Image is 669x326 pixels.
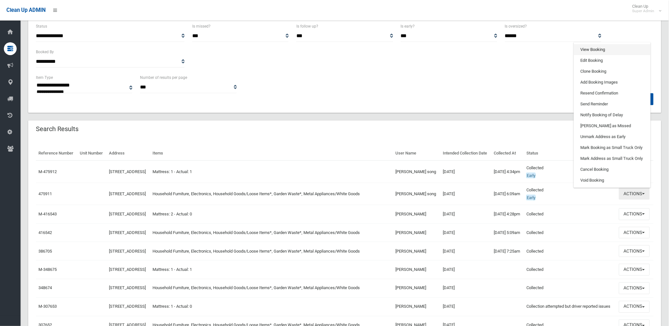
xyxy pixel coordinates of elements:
[38,249,52,254] a: 386705
[109,169,146,174] a: [STREET_ADDRESS]
[491,205,524,223] td: [DATE] 4:28pm
[38,267,57,272] a: M-348675
[109,212,146,216] a: [STREET_ADDRESS]
[574,110,650,121] a: Notify Booking of Delay
[491,146,524,161] th: Collected At
[524,205,616,223] td: Collected
[574,88,650,99] a: Resend Confirmation
[38,169,57,174] a: M-475912
[441,183,491,205] td: [DATE]
[632,9,655,13] small: Super Admin
[150,146,393,161] th: Items
[38,230,52,235] a: 416542
[574,164,650,175] a: Cancel Booking
[393,261,441,279] td: [PERSON_NAME]
[619,301,650,313] button: Actions
[140,74,187,81] label: Number of results per page
[574,44,650,55] a: View Booking
[393,297,441,316] td: [PERSON_NAME]
[109,230,146,235] a: [STREET_ADDRESS]
[36,48,54,55] label: Booked By
[441,205,491,223] td: [DATE]
[109,191,146,196] a: [STREET_ADDRESS]
[491,242,524,261] td: [DATE] 7:25am
[150,183,393,205] td: Household Furniture, Electronics, Household Goods/Loose Items*, Garden Waste*, Metal Appliances/W...
[36,146,77,161] th: Reference Number
[441,146,491,161] th: Intended Collection Date
[574,55,650,66] a: Edit Booking
[296,23,318,30] label: Is follow up?
[150,205,393,223] td: Mattress: 2 - Actual: 0
[150,279,393,298] td: Household Furniture, Electronics, Household Goods/Loose Items*, Garden Waste*, Metal Appliances/W...
[38,286,52,290] a: 348674
[150,161,393,183] td: Mattress: 1 - Actual: 1
[36,74,53,81] label: Item Type
[192,23,211,30] label: Is missed?
[6,7,45,13] span: Clean Up ADMIN
[574,77,650,88] a: Add Booking Images
[150,223,393,242] td: Household Furniture, Electronics, Household Goods/Loose Items*, Garden Waste*, Metal Appliances/W...
[491,183,524,205] td: [DATE] 6:09am
[38,212,57,216] a: M-416543
[574,131,650,142] a: Unmark Address as Early
[109,267,146,272] a: [STREET_ADDRESS]
[441,261,491,279] td: [DATE]
[38,191,52,196] a: 475911
[393,146,441,161] th: User Name
[441,279,491,298] td: [DATE]
[441,297,491,316] td: [DATE]
[491,161,524,183] td: [DATE] 4:34pm
[524,183,616,205] td: Collected
[393,279,441,298] td: [PERSON_NAME]
[524,161,616,183] td: Collected
[619,188,650,200] button: Actions
[524,279,616,298] td: Collected
[393,242,441,261] td: [PERSON_NAME]
[441,161,491,183] td: [DATE]
[505,23,527,30] label: Is oversized?
[441,223,491,242] td: [DATE]
[109,304,146,309] a: [STREET_ADDRESS]
[393,161,441,183] td: [PERSON_NAME] song
[524,297,616,316] td: Collection attempted but driver reported issues
[574,121,650,131] a: [PERSON_NAME] as Missed
[150,242,393,261] td: Household Furniture, Electronics, Household Goods/Loose Items*, Garden Waste*, Metal Appliances/W...
[109,249,146,254] a: [STREET_ADDRESS]
[524,146,616,161] th: Status
[574,142,650,153] a: Mark Booking as Small Truck Only
[77,146,106,161] th: Unit Number
[574,66,650,77] a: Clone Booking
[619,282,650,294] button: Actions
[619,227,650,239] button: Actions
[393,205,441,223] td: [PERSON_NAME]
[574,175,650,186] a: Void Booking
[619,245,650,257] button: Actions
[524,242,616,261] td: Collected
[393,223,441,242] td: [PERSON_NAME]
[38,304,57,309] a: M-307653
[526,195,536,200] span: Early
[441,242,491,261] td: [DATE]
[393,183,441,205] td: [PERSON_NAME] song
[574,153,650,164] a: Mark Address as Small Truck Only
[106,146,150,161] th: Address
[574,99,650,110] a: Send Reminder
[629,4,661,13] span: Clean Up
[150,297,393,316] td: Mattress: 1 - Actual: 0
[619,208,650,220] button: Actions
[524,261,616,279] td: Collected
[36,23,47,30] label: Status
[109,286,146,290] a: [STREET_ADDRESS]
[491,223,524,242] td: [DATE] 5:09am
[526,173,536,178] span: Early
[524,223,616,242] td: Collected
[28,123,86,135] header: Search Results
[619,264,650,276] button: Actions
[401,23,415,30] label: Is early?
[150,261,393,279] td: Mattress: 1 - Actual: 1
